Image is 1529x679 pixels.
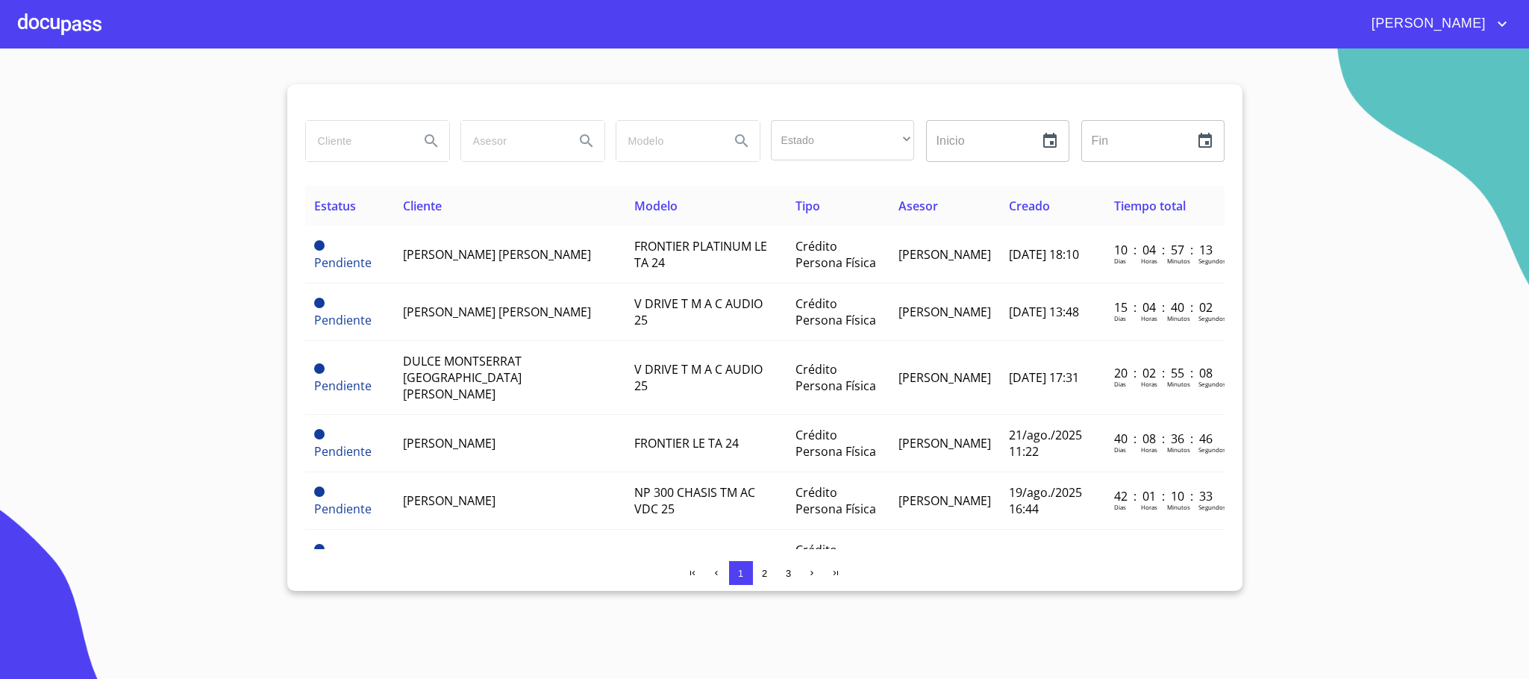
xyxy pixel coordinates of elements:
span: [PERSON_NAME] [898,492,991,509]
span: Creado [1009,198,1050,214]
p: Minutos [1167,257,1190,265]
span: Pendiente [314,254,372,271]
p: Dias [1114,314,1126,322]
p: 20 : 02 : 55 : 08 [1114,365,1215,381]
button: account of current user [1360,12,1511,36]
input: search [461,121,563,161]
span: [PERSON_NAME] [PERSON_NAME] [403,304,591,320]
span: Pendiente [314,429,325,439]
span: 3 [786,568,791,579]
span: Pendiente [314,544,325,554]
span: Estatus [314,198,356,214]
p: Segundos [1198,257,1226,265]
span: DULCE MONTSERRAT [GEOGRAPHIC_DATA] [PERSON_NAME] [403,353,522,402]
span: Pendiente [314,240,325,251]
span: Tiempo total [1114,198,1186,214]
span: Pendiente [314,443,372,460]
span: V DRIVE T M A C AUDIO 25 [634,295,763,328]
span: 1 [738,568,743,579]
p: Horas [1141,503,1157,511]
span: Cliente [403,198,442,214]
button: 3 [777,561,801,585]
p: Minutos [1167,314,1190,322]
div: ​ [771,120,914,160]
span: Pendiente [314,363,325,374]
p: 10 : 04 : 57 : 13 [1114,242,1215,258]
span: Modelo [634,198,678,214]
span: Pendiente [314,501,372,517]
span: 21/ago./2025 11:22 [1009,427,1082,460]
span: [PERSON_NAME] [898,435,991,451]
p: 42 : 01 : 10 : 33 [1114,488,1215,504]
button: 1 [729,561,753,585]
p: Minutos [1167,503,1190,511]
p: 15 : 04 : 40 : 02 [1114,299,1215,316]
p: Segundos [1198,314,1226,322]
p: Segundos [1198,445,1226,454]
span: [DATE] 18:10 [1009,246,1079,263]
span: Asesor [898,198,938,214]
span: [PERSON_NAME] [403,435,495,451]
span: [PERSON_NAME] [PERSON_NAME] [403,246,591,263]
p: Dias [1114,257,1126,265]
button: 2 [753,561,777,585]
span: [PERSON_NAME] [898,304,991,320]
span: FRONTIER PLATINUM LE TA 24 [634,238,767,271]
span: [PERSON_NAME] [898,369,991,386]
button: Search [413,123,449,159]
input: search [616,121,718,161]
span: Crédito Persona Física [795,295,876,328]
span: NP 300 CHASIS TM AC VDC 25 [634,484,755,517]
span: [PERSON_NAME] [898,246,991,263]
p: 95 : 03 : 24 : 47 [1114,545,1215,562]
span: Crédito Persona Física [795,427,876,460]
p: Dias [1114,503,1126,511]
span: Pendiente [314,298,325,308]
span: [PERSON_NAME] [1360,12,1493,36]
p: Minutos [1167,445,1190,454]
span: V DRIVE T M A C AUDIO 25 [634,361,763,394]
span: Crédito Persona Física [795,238,876,271]
span: Pendiente [314,312,372,328]
p: Horas [1141,445,1157,454]
span: 19/ago./2025 16:44 [1009,484,1082,517]
p: Horas [1141,380,1157,388]
span: Crédito Persona Física [795,542,876,575]
p: Horas [1141,314,1157,322]
p: Segundos [1198,503,1226,511]
p: Segundos [1198,380,1226,388]
p: Minutos [1167,380,1190,388]
button: Search [724,123,760,159]
p: 40 : 08 : 36 : 46 [1114,431,1215,447]
button: Search [569,123,604,159]
p: Dias [1114,445,1126,454]
span: [DATE] 17:31 [1009,369,1079,386]
span: Crédito Persona Física [795,361,876,394]
span: [DATE] 13:48 [1009,304,1079,320]
span: Pendiente [314,486,325,497]
p: Dias [1114,380,1126,388]
span: FRONTIER LE TA 24 [634,435,739,451]
span: Tipo [795,198,820,214]
input: search [306,121,407,161]
p: Horas [1141,257,1157,265]
span: Crédito Persona Física [795,484,876,517]
span: 2 [762,568,767,579]
span: Pendiente [314,378,372,394]
span: [PERSON_NAME] [403,492,495,509]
